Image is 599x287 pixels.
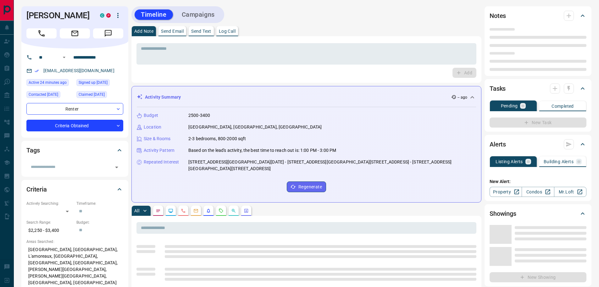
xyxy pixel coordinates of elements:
[168,208,173,213] svg: Lead Browsing Activity
[490,209,516,219] h2: Showings
[156,208,161,213] svg: Notes
[144,124,161,130] p: Location
[112,163,121,172] button: Open
[76,79,123,88] div: Thu Aug 07 2025
[490,206,586,221] div: Showings
[496,159,523,164] p: Listing Alerts
[522,187,554,197] a: Condos
[188,135,246,142] p: 2-3 bedrooms, 800-2000 sqft
[219,208,224,213] svg: Requests
[26,79,73,88] div: Mon Aug 18 2025
[26,225,73,236] p: $2,250 - $3,400
[60,28,90,38] span: Email
[76,220,123,225] p: Budget:
[490,11,506,21] h2: Notes
[231,208,236,213] svg: Opportunities
[490,137,586,152] div: Alerts
[206,208,211,213] svg: Listing Alerts
[552,104,574,108] p: Completed
[26,120,123,131] div: Criteria Obtained
[35,69,39,73] svg: Email Verified
[76,91,123,100] div: Mon Aug 11 2025
[188,159,476,172] p: [STREET_ADDRESS][GEOGRAPHIC_DATA][DATE] - [STREET_ADDRESS][GEOGRAPHIC_DATA][STREET_ADDRESS] - [ST...
[144,135,171,142] p: Size & Rooms
[135,9,173,20] button: Timeline
[134,29,153,33] p: Add Note
[145,94,181,100] p: Activity Summary
[490,83,506,94] h2: Tasks
[26,145,40,155] h2: Tags
[106,13,111,18] div: property.ca
[60,54,68,61] button: Open
[26,239,123,244] p: Areas Searched:
[161,29,184,33] p: Send Email
[79,91,105,98] span: Claimed [DATE]
[554,187,586,197] a: Mr.Loft
[144,147,175,154] p: Activity Pattern
[144,159,179,165] p: Repeated Interest
[458,95,467,100] p: -- ago
[26,28,57,38] span: Call
[175,9,221,20] button: Campaigns
[26,143,123,158] div: Tags
[29,91,58,98] span: Contacted [DATE]
[181,208,186,213] svg: Calls
[490,187,522,197] a: Property
[490,139,506,149] h2: Alerts
[490,81,586,96] div: Tasks
[79,79,108,86] span: Signed up [DATE]
[219,29,236,33] p: Log Call
[26,182,123,197] div: Criteria
[26,220,73,225] p: Search Range:
[93,28,123,38] span: Message
[188,147,336,154] p: Based on the lead's activity, the best time to reach out is: 1:00 PM - 3:00 PM
[134,209,139,213] p: All
[29,79,67,86] span: Active 24 minutes ago
[26,103,123,115] div: Renter
[191,29,211,33] p: Send Text
[188,124,322,130] p: [GEOGRAPHIC_DATA], [GEOGRAPHIC_DATA], [GEOGRAPHIC_DATA]
[26,201,73,206] p: Actively Searching:
[76,201,123,206] p: Timeframe:
[244,208,249,213] svg: Agent Actions
[26,184,47,194] h2: Criteria
[544,159,574,164] p: Building Alerts
[43,68,114,73] a: [EMAIL_ADDRESS][DOMAIN_NAME]
[26,10,91,20] h1: [PERSON_NAME]
[100,13,104,18] div: condos.ca
[188,112,210,119] p: 2500-3400
[144,112,158,119] p: Budget
[137,91,476,103] div: Activity Summary-- ago
[193,208,198,213] svg: Emails
[490,8,586,23] div: Notes
[490,178,586,185] p: New Alert:
[287,181,326,192] button: Regenerate
[26,91,73,100] div: Sat Aug 16 2025
[501,104,518,108] p: Pending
